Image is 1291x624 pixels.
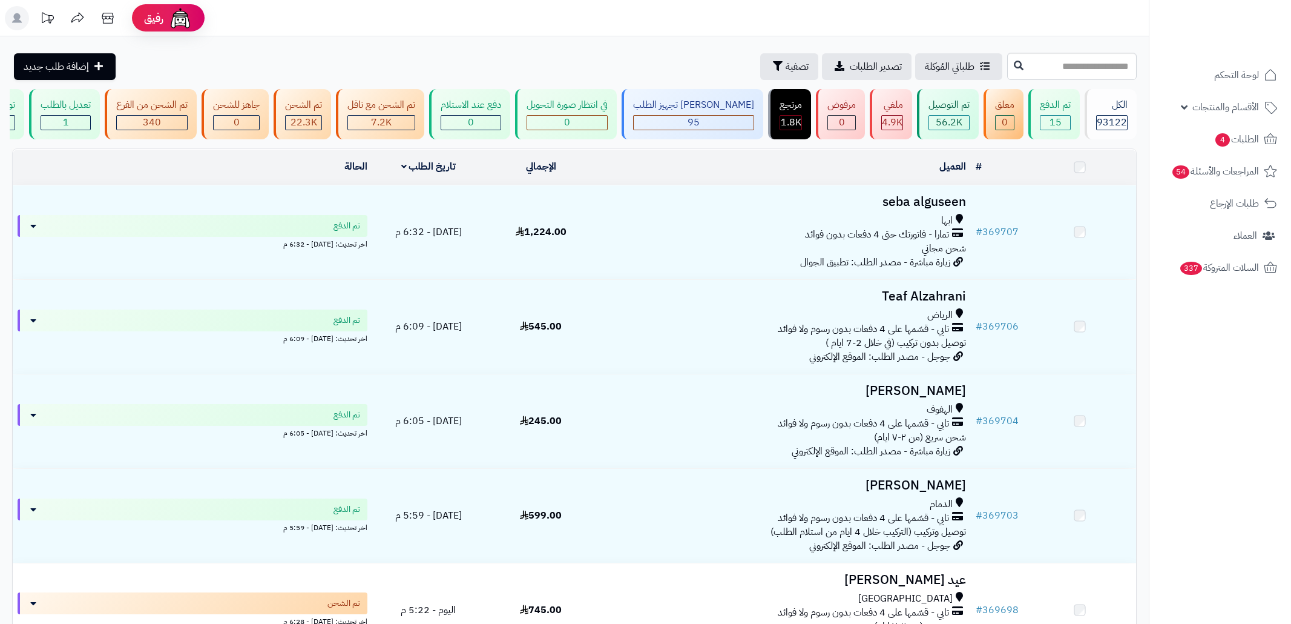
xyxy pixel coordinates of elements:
a: تاريخ الطلب [401,159,456,174]
span: تابي - قسّمها على 4 دفعات بدون رسوم ولا فوائد [778,511,949,525]
span: تابي - قسّمها على 4 دفعات بدون رسوم ولا فوائد [778,322,949,336]
a: #369703 [976,508,1019,523]
div: 22257 [286,116,321,130]
span: 54 [1172,165,1189,179]
span: 245.00 [520,414,562,428]
div: 1 [41,116,90,130]
span: 599.00 [520,508,562,523]
span: 0 [839,115,845,130]
a: تم الشحن 22.3K [271,89,333,139]
div: 340 [117,116,187,130]
div: تم الشحن مع ناقل [347,98,415,112]
span: 93122 [1097,115,1127,130]
span: شحن سريع (من ٢-٧ ايام) [874,430,966,445]
div: اخر تحديث: [DATE] - 5:59 م [18,520,367,533]
span: 15 [1050,115,1062,130]
a: مرتجع 1.8K [766,89,813,139]
div: 4928 [882,116,902,130]
a: تم الشحن مع ناقل 7.2K [333,89,427,139]
div: 1769 [780,116,801,130]
span: ابها [941,214,953,228]
span: تمارا - فاتورتك حتى 4 دفعات بدون فوائد [805,228,949,242]
div: 0 [828,116,855,130]
a: الكل93122 [1082,89,1139,139]
span: 0 [1002,115,1008,130]
span: # [976,319,982,334]
span: طلبات الإرجاع [1210,195,1259,212]
span: 95 [688,115,700,130]
span: [GEOGRAPHIC_DATA] [858,592,953,606]
h3: Teaf Alzahrani [602,290,966,304]
div: معلق [995,98,1014,112]
div: [PERSON_NAME] تجهيز الطلب [633,98,754,112]
a: لوحة التحكم [1157,61,1284,90]
span: 337 [1180,262,1202,275]
span: الأقسام والمنتجات [1192,99,1259,116]
span: 22.3K [291,115,317,130]
button: تصفية [760,53,818,80]
div: اخر تحديث: [DATE] - 6:09 م [18,331,367,344]
a: #369704 [976,414,1019,428]
a: الحالة [344,159,367,174]
span: # [976,603,982,617]
span: المراجعات والأسئلة [1171,163,1259,180]
span: الدمام [930,497,953,511]
a: تم الشحن من الفرع 340 [102,89,199,139]
span: تم الدفع [333,220,360,232]
div: 15 [1040,116,1070,130]
a: العملاء [1157,221,1284,250]
a: #369707 [976,225,1019,239]
span: العملاء [1234,227,1257,244]
span: اليوم - 5:22 م [401,603,456,617]
span: 0 [564,115,570,130]
div: 0 [214,116,259,130]
span: تصدير الطلبات [850,59,902,74]
h3: [PERSON_NAME] [602,479,966,493]
a: [PERSON_NAME] تجهيز الطلب 95 [619,89,766,139]
img: ai-face.png [168,6,192,30]
div: اخر تحديث: [DATE] - 6:05 م [18,426,367,439]
span: [DATE] - 6:32 م [395,225,462,239]
a: تحديثات المنصة [32,6,62,33]
span: لوحة التحكم [1214,67,1259,84]
div: تم الشحن من الفرع [116,98,188,112]
a: مرفوض 0 [813,89,867,139]
a: السلات المتروكة337 [1157,253,1284,282]
div: 56157 [929,116,969,130]
span: 1,224.00 [516,225,567,239]
div: في انتظار صورة التحويل [527,98,608,112]
span: شحن مجاني [922,241,966,256]
div: دفع عند الاستلام [441,98,501,112]
a: #369698 [976,603,1019,617]
a: العميل [939,159,966,174]
a: الإجمالي [526,159,556,174]
span: إضافة طلب جديد [24,59,89,74]
span: [DATE] - 5:59 م [395,508,462,523]
a: دفع عند الاستلام 0 [427,89,513,139]
span: تابي - قسّمها على 4 دفعات بدون رسوم ولا فوائد [778,417,949,431]
span: 340 [143,115,161,130]
a: تصدير الطلبات [822,53,912,80]
span: جوجل - مصدر الطلب: الموقع الإلكتروني [809,539,950,553]
div: مرفوض [827,98,856,112]
a: طلباتي المُوكلة [915,53,1002,80]
a: جاهز للشحن 0 [199,89,271,139]
span: الطلبات [1214,131,1259,148]
div: تم التوصيل [928,98,970,112]
span: 1 [63,115,69,130]
span: تم الشحن [327,597,360,609]
span: طلباتي المُوكلة [925,59,974,74]
h3: seba alguseen [602,195,966,209]
span: 545.00 [520,319,562,334]
img: logo-2.png [1209,34,1280,59]
span: تابي - قسّمها على 4 دفعات بدون رسوم ولا فوائد [778,606,949,620]
h3: عيد [PERSON_NAME] [602,573,966,587]
div: مرتجع [780,98,802,112]
div: تعديل بالطلب [41,98,91,112]
a: المراجعات والأسئلة54 [1157,157,1284,186]
span: 745.00 [520,603,562,617]
div: تم الدفع [1040,98,1071,112]
a: طلبات الإرجاع [1157,189,1284,218]
div: ملغي [881,98,903,112]
span: 0 [468,115,474,130]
